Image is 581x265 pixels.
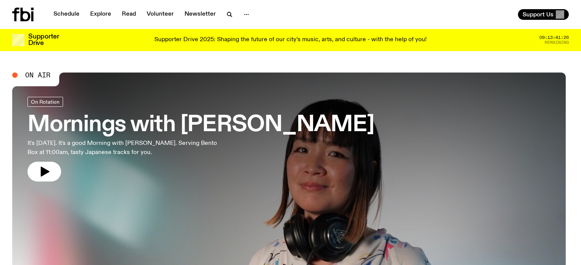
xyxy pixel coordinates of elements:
h3: Supporter Drive [28,34,59,47]
button: Support Us [518,9,569,20]
a: Explore [86,9,116,20]
span: Support Us [523,11,553,18]
p: Supporter Drive 2025: Shaping the future of our city’s music, arts, and culture - with the help o... [154,37,427,43]
a: Newsletter [180,9,220,20]
h3: Mornings with [PERSON_NAME] [28,114,374,136]
span: On Rotation [31,99,60,104]
a: On Rotation [28,97,63,107]
span: On Air [25,72,50,79]
a: Schedule [49,9,84,20]
span: Remaining [545,40,569,45]
a: Read [117,9,141,20]
span: 09:13:41:26 [539,35,569,40]
p: It's [DATE]. It's a good Morning with [PERSON_NAME]. Serving Bento Box at 11:00am, tasty Japanese... [28,139,223,157]
a: Volunteer [142,9,178,20]
a: Mornings with [PERSON_NAME]It's [DATE]. It's a good Morning with [PERSON_NAME]. Serving Bento Box... [28,97,374,181]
